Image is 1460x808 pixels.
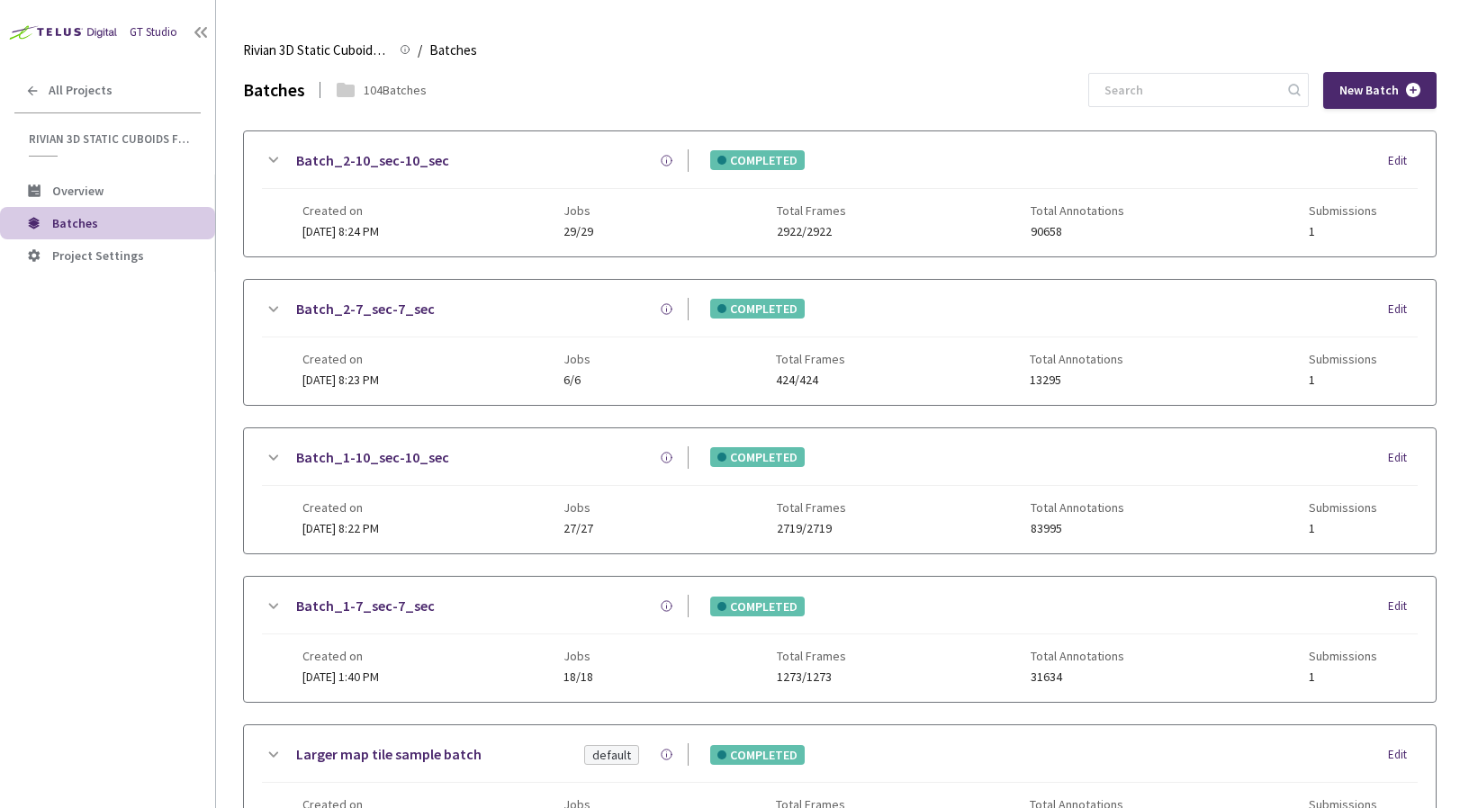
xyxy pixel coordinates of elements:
span: [DATE] 8:22 PM [302,520,379,536]
div: COMPLETED [710,299,805,319]
div: COMPLETED [710,597,805,616]
span: Jobs [563,500,593,515]
span: Created on [302,500,379,515]
div: COMPLETED [710,447,805,467]
span: Created on [302,203,379,218]
a: Larger map tile sample batch [296,743,482,766]
span: Total Frames [777,649,846,663]
span: 1 [1309,225,1377,238]
a: Batch_2-10_sec-10_sec [296,149,449,172]
div: default [592,746,631,764]
div: Batch_1-10_sec-10_secCOMPLETEDEditCreated on[DATE] 8:22 PMJobs27/27Total Frames2719/2719Total Ann... [244,428,1436,553]
span: Total Frames [777,203,846,218]
span: Submissions [1309,500,1377,515]
div: COMPLETED [710,150,805,170]
span: 90658 [1031,225,1124,238]
span: Overview [52,183,104,199]
span: [DATE] 8:23 PM [302,372,379,388]
span: Jobs [563,203,593,218]
span: Created on [302,352,379,366]
span: Total Annotations [1031,500,1124,515]
span: 18/18 [563,670,593,684]
div: Batch_2-7_sec-7_secCOMPLETEDEditCreated on[DATE] 8:23 PMJobs6/6Total Frames424/424Total Annotatio... [244,280,1436,405]
span: Total Frames [777,500,846,515]
div: Edit [1388,449,1418,467]
span: Total Frames [776,352,845,366]
span: Rivian 3D Static Cuboids fixed[2024-25] [29,131,190,147]
div: Batches [243,76,305,103]
span: Batches [52,215,98,231]
span: Rivian 3D Static Cuboids fixed[2024-25] [243,40,389,61]
a: Batch_1-10_sec-10_sec [296,446,449,469]
div: Batch_1-7_sec-7_secCOMPLETEDEditCreated on[DATE] 1:40 PMJobs18/18Total Frames1273/1273Total Annot... [244,577,1436,702]
span: Total Annotations [1031,649,1124,663]
span: Jobs [563,352,590,366]
span: 2719/2719 [777,522,846,535]
span: 6/6 [563,373,590,387]
span: Jobs [563,649,593,663]
div: GT Studio [130,23,177,41]
span: Submissions [1309,203,1377,218]
span: [DATE] 1:40 PM [302,669,379,685]
div: Edit [1388,746,1418,764]
span: Total Annotations [1030,352,1123,366]
div: Edit [1388,152,1418,170]
span: 83995 [1031,522,1124,535]
span: All Projects [49,83,113,98]
div: Edit [1388,301,1418,319]
li: / [418,40,422,61]
div: Edit [1388,597,1418,615]
span: New Batch [1339,83,1399,98]
div: Batch_2-10_sec-10_secCOMPLETEDEditCreated on[DATE] 8:24 PMJobs29/29Total Frames2922/2922Total Ann... [244,131,1436,256]
span: Batches [429,40,477,61]
span: Created on [302,649,379,663]
span: Project Settings [52,247,144,264]
span: 2922/2922 [777,225,846,238]
a: Batch_2-7_sec-7_sec [296,298,435,320]
span: 29/29 [563,225,593,238]
span: 31634 [1031,670,1124,684]
span: Submissions [1309,352,1377,366]
span: 1 [1309,373,1377,387]
div: 104 Batches [364,80,427,100]
span: 1 [1309,522,1377,535]
span: 1273/1273 [777,670,846,684]
input: Search [1094,74,1285,106]
span: 27/27 [563,522,593,535]
span: 1 [1309,670,1377,684]
span: 13295 [1030,373,1123,387]
a: Batch_1-7_sec-7_sec [296,595,435,617]
span: Total Annotations [1031,203,1124,218]
span: 424/424 [776,373,845,387]
span: [DATE] 8:24 PM [302,223,379,239]
div: COMPLETED [710,745,805,765]
span: Submissions [1309,649,1377,663]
